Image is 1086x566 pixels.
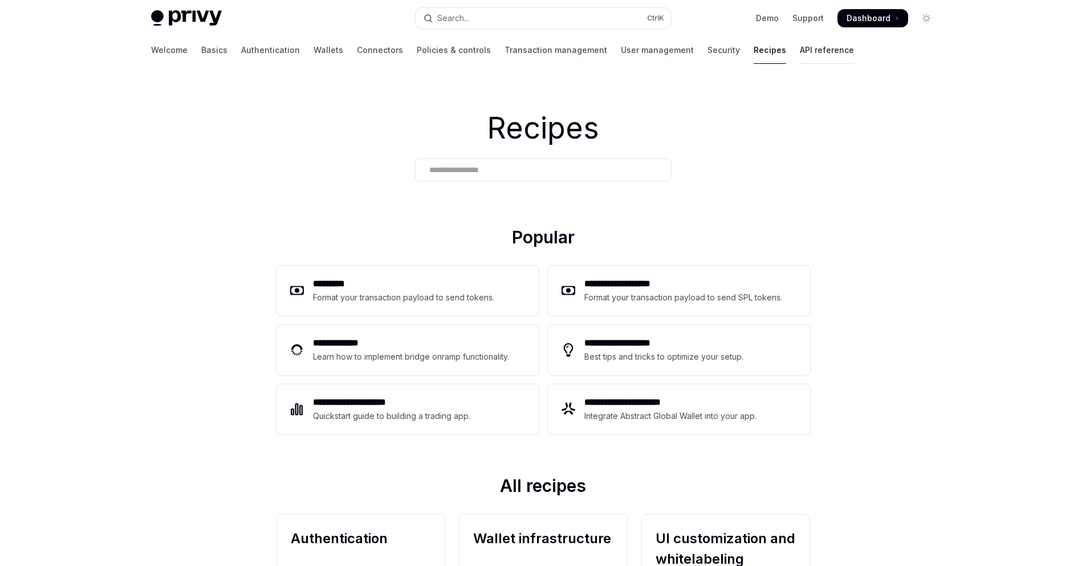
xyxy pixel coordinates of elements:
[357,36,403,64] a: Connectors
[151,10,222,26] img: light logo
[584,350,745,364] div: Best tips and tricks to optimize your setup.
[847,13,890,24] span: Dashboard
[276,325,539,375] a: **** **** ***Learn how to implement bridge onramp functionality.
[276,266,539,316] a: **** ****Format your transaction payload to send tokens.
[416,8,671,28] button: Open search
[437,11,469,25] div: Search...
[584,291,783,304] div: Format your transaction payload to send SPL tokens.
[707,36,740,64] a: Security
[756,13,779,24] a: Demo
[314,36,343,64] a: Wallets
[276,475,810,500] h2: All recipes
[313,409,471,423] div: Quickstart guide to building a trading app.
[754,36,786,64] a: Recipes
[505,36,607,64] a: Transaction management
[276,227,810,252] h2: Popular
[800,36,854,64] a: API reference
[792,13,824,24] a: Support
[313,291,495,304] div: Format your transaction payload to send tokens.
[313,350,513,364] div: Learn how to implement bridge onramp functionality.
[241,36,300,64] a: Authentication
[837,9,908,27] a: Dashboard
[584,409,758,423] div: Integrate Abstract Global Wallet into your app.
[151,36,188,64] a: Welcome
[621,36,694,64] a: User management
[917,9,935,27] button: Toggle dark mode
[647,14,664,23] span: Ctrl K
[417,36,491,64] a: Policies & controls
[201,36,227,64] a: Basics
